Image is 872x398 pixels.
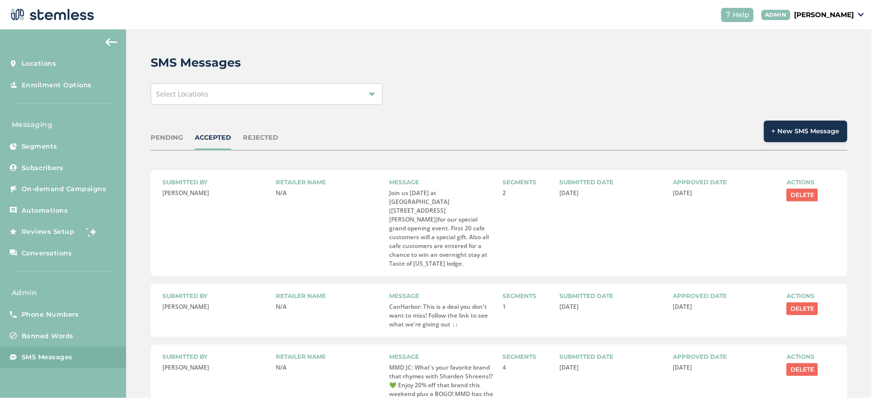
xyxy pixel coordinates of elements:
div: ADMIN [762,10,791,20]
span: Subscribers [22,163,63,173]
label: Segments [503,352,552,361]
img: icon-arrow-back-accent-c549486e.svg [106,38,117,46]
label: Submitted date [560,178,665,187]
div: PENDING [151,133,183,143]
label: Message [389,178,495,187]
label: Retailer name [276,292,381,300]
label: Retailer name [276,178,381,187]
p: CanHarbor: This is a deal you don't want to miss! Follow the link to see what we're giving out ↓↓ [389,302,495,329]
span: Select Locations [156,89,209,99]
span: On-demand Campaigns [22,184,106,194]
p: [PERSON_NAME] [162,363,268,372]
div: ACCEPTED [195,133,231,143]
label: Submitted by [162,178,268,187]
span: + New SMS Message [772,126,840,136]
span: Conversations [22,249,72,258]
span: Locations [22,59,56,69]
button: Delete [787,302,818,315]
label: Submitted date [560,292,665,300]
label: Segments [503,292,552,300]
button: + New SMS Message [764,121,847,142]
label: Approved date [673,292,779,300]
label: Segments [503,178,552,187]
img: glitter-stars-b7820f95.gif [82,222,102,242]
iframe: Chat Widget [823,351,872,398]
img: icon_down-arrow-small-66adaf34.svg [858,13,864,17]
p: [DATE] [673,363,779,372]
span: Banned Words [22,331,74,341]
p: [DATE] [560,363,665,372]
label: Submitted by [162,352,268,361]
span: Automations [22,206,68,216]
p: 4 [503,363,552,372]
p: [PERSON_NAME] [794,10,854,20]
label: Message [389,352,495,361]
h2: SMS Messages [151,54,241,72]
label: Approved date [673,352,779,361]
label: Actions [787,352,836,361]
button: Delete [787,363,818,376]
label: Submitted by [162,292,268,300]
span: Phone Numbers [22,310,79,320]
span: Enrollment Options [22,80,92,90]
label: Actions [787,292,836,300]
p: N/A [276,363,381,372]
span: SMS Messages [22,352,73,362]
img: logo-dark-0685b13c.svg [8,5,94,25]
img: icon-help-white-03924b79.svg [725,12,731,18]
p: [DATE] [673,189,779,198]
p: [DATE] [560,302,665,311]
p: Join us [DATE] at [GEOGRAPHIC_DATA] ([STREET_ADDRESS][PERSON_NAME])for our special grand opening ... [389,189,495,268]
label: Message [389,292,495,300]
label: Approved date [673,178,779,187]
p: [DATE] [673,302,779,311]
p: N/A [276,302,381,311]
label: Retailer name [276,352,381,361]
p: [DATE] [560,189,665,198]
p: 2 [503,189,552,198]
p: [PERSON_NAME] [162,189,268,198]
span: Reviews Setup [22,227,75,237]
p: [PERSON_NAME] [162,302,268,311]
span: Segments [22,142,57,151]
p: 1 [503,302,552,311]
label: Submitted date [560,352,665,361]
label: Actions [787,178,836,187]
p: N/A [276,189,381,198]
span: Help [733,10,750,20]
button: Delete [787,189,818,201]
div: REJECTED [243,133,278,143]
